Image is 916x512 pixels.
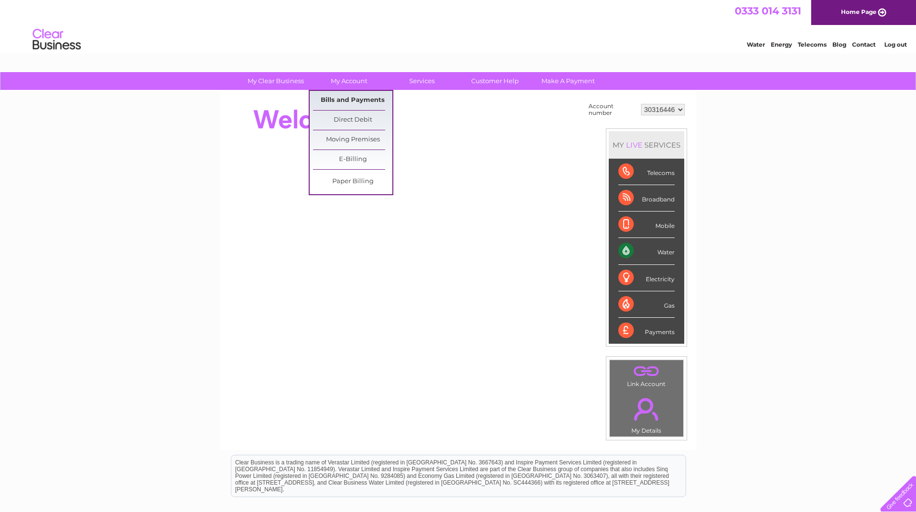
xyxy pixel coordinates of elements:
a: . [612,392,681,426]
td: Account number [586,100,639,119]
td: My Details [609,390,684,437]
div: Gas [618,291,675,318]
a: . [612,362,681,379]
a: Water [747,41,765,48]
div: Electricity [618,265,675,291]
a: Log out [884,41,907,48]
a: My Clear Business [236,72,315,90]
img: logo.png [32,25,81,54]
a: Contact [852,41,876,48]
div: Water [618,238,675,264]
div: Telecoms [618,159,675,185]
div: Clear Business is a trading name of Verastar Limited (registered in [GEOGRAPHIC_DATA] No. 3667643... [231,5,686,47]
div: LIVE [624,140,644,150]
a: Bills and Payments [313,91,392,110]
a: 0333 014 3131 [735,5,801,17]
div: MY SERVICES [609,131,684,159]
a: Customer Help [455,72,535,90]
a: Services [382,72,462,90]
div: Mobile [618,212,675,238]
a: Make A Payment [528,72,608,90]
a: Telecoms [798,41,827,48]
a: Blog [832,41,846,48]
div: Payments [618,318,675,344]
a: E-Billing [313,150,392,169]
a: Paper Billing [313,172,392,191]
a: My Account [309,72,389,90]
a: Direct Debit [313,111,392,130]
td: Link Account [609,360,684,390]
div: Broadband [618,185,675,212]
a: Moving Premises [313,130,392,150]
a: Energy [771,41,792,48]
